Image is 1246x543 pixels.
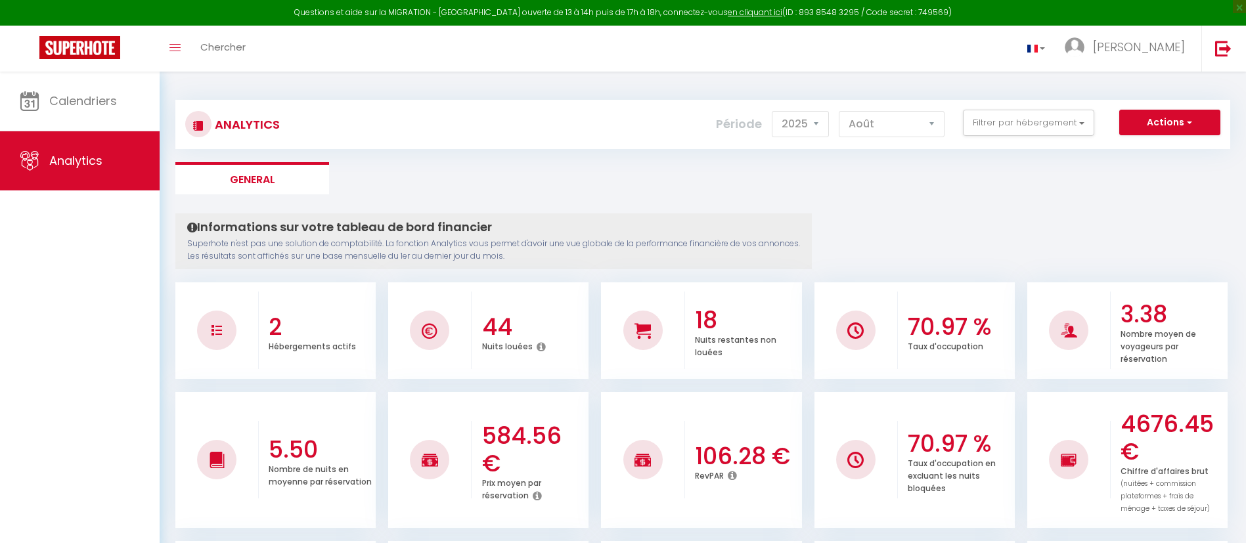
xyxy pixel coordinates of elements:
h4: Informations sur votre tableau de bord financier [187,220,800,234]
img: NO IMAGE [847,452,864,468]
h3: 70.97 % [908,430,1012,458]
a: ... [PERSON_NAME] [1055,26,1201,72]
p: Nuits restantes non louées [695,332,776,358]
p: Prix moyen par réservation [482,475,541,501]
img: ... [1065,37,1084,57]
a: en cliquant ici [728,7,782,18]
h3: 2 [269,313,372,341]
img: Super Booking [39,36,120,59]
p: Hébergements actifs [269,338,356,352]
h3: 3.38 [1121,301,1224,328]
label: Période [716,110,762,139]
span: (nuitées + commission plateformes + frais de ménage + taxes de séjour) [1121,479,1210,513]
h3: 44 [482,313,586,341]
button: Actions [1119,110,1220,136]
li: General [175,162,329,194]
p: Taux d'occupation en excluant les nuits bloquées [908,455,996,494]
h3: 584.56 € [482,422,586,477]
h3: 106.28 € [695,443,799,470]
img: logout [1215,40,1232,56]
button: Filtrer par hébergement [963,110,1094,136]
img: NO IMAGE [211,325,222,336]
span: Calendriers [49,93,117,109]
h3: 4676.45 € [1121,410,1224,466]
p: Chiffre d'affaires brut [1121,463,1210,514]
h3: 18 [695,307,799,334]
p: Nombre moyen de voyageurs par réservation [1121,326,1196,364]
img: NO IMAGE [1061,452,1077,467]
h3: 5.50 [269,436,372,464]
p: Taux d'occupation [908,338,983,352]
a: Chercher [190,26,256,72]
h3: 70.97 % [908,313,1012,341]
span: Chercher [200,40,246,54]
p: Superhote n'est pas une solution de comptabilité. La fonction Analytics vous permet d'avoir une v... [187,238,800,263]
p: RevPAR [695,467,724,481]
iframe: LiveChat chat widget [1191,488,1246,543]
p: Nuits louées [482,338,533,352]
p: Nombre de nuits en moyenne par réservation [269,461,372,487]
h3: Analytics [211,110,280,139]
span: [PERSON_NAME] [1093,39,1185,55]
span: Analytics [49,152,102,169]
